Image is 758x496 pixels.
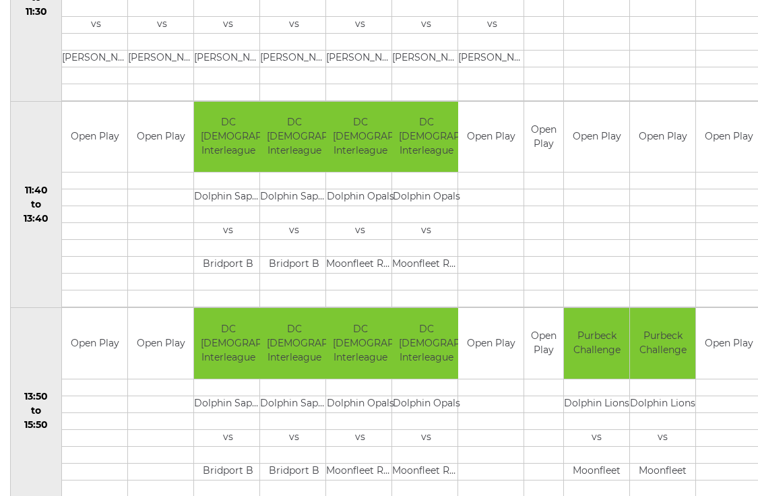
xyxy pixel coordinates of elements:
[128,50,196,67] td: [PERSON_NAME]
[194,463,262,480] td: Bridport B
[194,257,262,274] td: Bridport B
[62,16,130,33] td: vs
[194,308,262,379] td: DC [DEMOGRAPHIC_DATA] Interleague
[194,16,262,33] td: vs
[630,463,695,480] td: Moonfleet
[194,396,262,412] td: Dolphin Sapphires
[326,308,394,379] td: DC [DEMOGRAPHIC_DATA] Interleague
[392,463,460,480] td: Moonfleet Robins
[326,189,394,206] td: Dolphin Opals
[564,396,629,412] td: Dolphin Lions
[260,257,328,274] td: Bridport B
[392,396,460,412] td: Dolphin Opals
[11,101,62,308] td: 11:40 to 13:40
[392,223,460,240] td: vs
[630,308,695,379] td: Purbeck Challenge
[260,429,328,446] td: vs
[630,429,695,446] td: vs
[392,50,460,67] td: [PERSON_NAME]
[564,308,629,379] td: Purbeck Challenge
[458,102,524,173] td: Open Play
[62,102,127,173] td: Open Play
[392,102,460,173] td: DC [DEMOGRAPHIC_DATA] Interleague
[326,50,394,67] td: [PERSON_NAME]
[194,223,262,240] td: vs
[260,223,328,240] td: vs
[392,308,460,379] td: DC [DEMOGRAPHIC_DATA] Interleague
[62,308,127,379] td: Open Play
[524,308,563,379] td: Open Play
[564,102,629,173] td: Open Play
[630,396,695,412] td: Dolphin Lions
[62,50,130,67] td: [PERSON_NAME]
[564,429,629,446] td: vs
[260,463,328,480] td: Bridport B
[392,189,460,206] td: Dolphin Opals
[326,16,394,33] td: vs
[458,308,524,379] td: Open Play
[564,463,629,480] td: Moonfleet
[260,50,328,67] td: [PERSON_NAME]
[392,429,460,446] td: vs
[260,308,328,379] td: DC [DEMOGRAPHIC_DATA] Interleague
[194,50,262,67] td: [PERSON_NAME]
[458,16,526,33] td: vs
[128,102,193,173] td: Open Play
[458,50,526,67] td: [PERSON_NAME]
[326,429,394,446] td: vs
[326,463,394,480] td: Moonfleet Robins
[326,223,394,240] td: vs
[260,189,328,206] td: Dolphin Sapphires
[392,16,460,33] td: vs
[194,429,262,446] td: vs
[326,257,394,274] td: Moonfleet Robins
[326,102,394,173] td: DC [DEMOGRAPHIC_DATA] Interleague
[194,102,262,173] td: DC [DEMOGRAPHIC_DATA] Interleague
[630,102,695,173] td: Open Play
[524,102,563,173] td: Open Play
[260,16,328,33] td: vs
[260,396,328,412] td: Dolphin Sapphires
[260,102,328,173] td: DC [DEMOGRAPHIC_DATA] Interleague
[326,396,394,412] td: Dolphin Opals
[128,308,193,379] td: Open Play
[128,16,196,33] td: vs
[194,189,262,206] td: Dolphin Sapphires
[392,257,460,274] td: Moonfleet Robins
